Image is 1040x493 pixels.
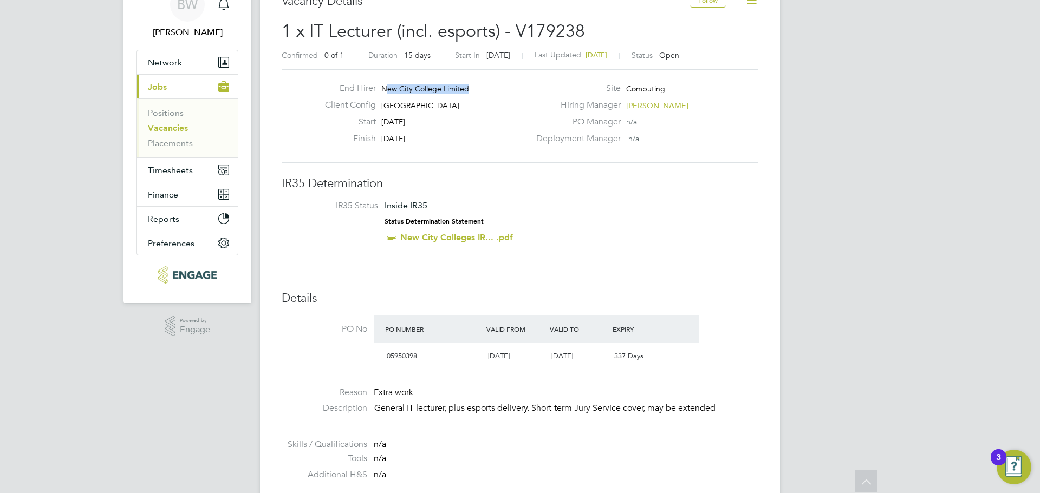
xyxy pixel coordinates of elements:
a: Powered byEngage [165,316,211,337]
label: Finish [316,133,376,144]
label: Skills / Qualifications [282,439,367,450]
button: Open Resource Center, 3 new notifications [997,450,1031,484]
label: Duration [368,50,398,60]
span: 05950398 [387,351,417,360]
label: Reason [282,387,367,398]
span: n/a [374,469,386,480]
span: Inside IR35 [385,200,427,211]
span: n/a [628,134,639,143]
label: Deployment Manager [530,133,621,144]
span: Powered by [180,316,210,325]
label: Last Updated [535,50,581,60]
h3: IR35 Determination [282,176,758,192]
button: Timesheets [137,158,238,182]
button: Jobs [137,75,238,98]
span: 1 x IT Lecturer (incl. esports) - V179238 [282,21,585,42]
span: [GEOGRAPHIC_DATA] [381,101,459,110]
label: End Hirer [316,83,376,94]
span: 337 Days [614,351,643,360]
a: Vacancies [148,123,188,133]
button: Reports [137,207,238,231]
span: Engage [180,325,210,334]
button: Finance [137,182,238,206]
div: Expiry [610,319,673,339]
strong: Status Determination Statement [385,218,484,225]
span: [DATE] [488,351,510,360]
span: Jobs [148,82,167,92]
div: Jobs [137,98,238,157]
span: Bailey Wheatley [136,26,238,39]
label: Tools [282,453,367,464]
span: [DATE] [486,50,510,60]
span: n/a [374,453,386,464]
div: 3 [996,457,1001,471]
span: Timesheets [148,165,193,175]
div: PO Number [382,319,484,339]
a: Placements [148,138,193,148]
label: Client Config [316,100,376,111]
span: Network [148,57,182,68]
span: 15 days [404,50,431,60]
a: Go to home page [136,266,238,284]
label: Site [530,83,621,94]
p: General IT lecturer, plus esports delivery. Short-term Jury Service cover, may be extended [374,403,758,414]
span: Finance [148,189,178,200]
a: Positions [148,108,184,118]
label: PO No [282,324,367,335]
label: Start In [455,50,480,60]
span: 0 of 1 [324,50,344,60]
button: Network [137,50,238,74]
label: PO Manager [530,116,621,128]
h3: Details [282,291,758,306]
button: Preferences [137,231,238,255]
span: [PERSON_NAME] [626,101,688,110]
span: [DATE] [381,134,405,143]
a: New City Colleges IR... .pdf [400,232,513,242]
span: New City College Limited [381,84,469,94]
label: Status [632,50,653,60]
span: n/a [374,439,386,450]
label: Confirmed [282,50,318,60]
div: Valid From [484,319,547,339]
span: Open [659,50,679,60]
label: Additional H&S [282,469,367,481]
label: Start [316,116,376,128]
span: [DATE] [551,351,573,360]
div: Valid To [547,319,610,339]
span: Extra work [374,387,413,398]
span: [DATE] [586,50,607,60]
span: Reports [148,214,179,224]
img: henry-blue-logo-retina.png [158,266,216,284]
label: Hiring Manager [530,100,621,111]
span: n/a [626,117,637,127]
label: IR35 Status [292,200,378,212]
label: Description [282,403,367,414]
span: Preferences [148,238,194,248]
span: [DATE] [381,117,405,127]
span: Computing [626,84,665,94]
